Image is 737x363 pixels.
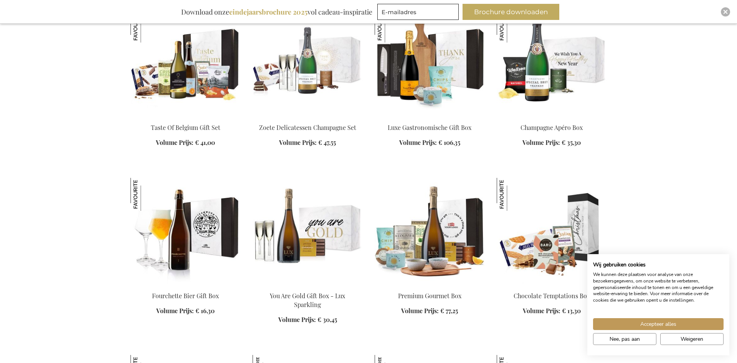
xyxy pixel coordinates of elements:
button: Pas cookie voorkeuren aan [593,333,656,345]
a: Volume Prijs: € 77,25 [401,307,458,315]
a: You Are Gold Gift Box - Lux Sparkling [253,282,362,289]
div: Close [721,7,730,16]
h2: Wij gebruiken cookies [593,261,724,268]
span: € 13,30 [562,307,581,315]
button: Brochure downloaden [463,4,559,20]
a: Volume Prijs: € 35,30 [522,138,581,147]
a: Premium Gourmet Box [375,282,484,289]
a: Fourchette Bier Gift Box [152,292,219,300]
span: € 77,25 [440,307,458,315]
span: Volume Prijs: [156,138,193,146]
img: Chocolate Temptations Box [497,178,606,285]
img: Champagne Apéro Box [497,10,530,43]
a: Premium Gourmet Box [398,292,461,300]
span: Weigeren [681,335,703,343]
span: Volume Prijs: [156,307,194,315]
span: Volume Prijs: [399,138,437,146]
a: Taste Of Belgium Gift Set Taste Of Belgium Gift Set [131,114,240,121]
button: Accepteer alle cookies [593,318,724,330]
a: Fourchette Beer Gift Box Fourchette Bier Gift Box [131,282,240,289]
span: € 106,35 [438,138,460,146]
span: € 16,30 [195,307,215,315]
span: Volume Prijs: [522,138,560,146]
span: € 47,55 [318,138,336,146]
p: We kunnen deze plaatsen voor analyse van onze bezoekersgegevens, om onze website te verbeteren, g... [593,271,724,304]
span: Accepteer alles [640,320,676,328]
a: Volume Prijs: € 30,45 [278,315,337,324]
a: Volume Prijs: € 13,30 [523,307,581,315]
img: Champagne Apéro Box [497,10,606,117]
span: Volume Prijs: [401,307,439,315]
form: marketing offers and promotions [377,4,461,22]
span: Nee, pas aan [610,335,640,343]
a: Volume Prijs: € 41,00 [156,138,215,147]
a: Volume Prijs: € 47,55 [279,138,336,147]
a: Taste Of Belgium Gift Set [151,123,220,131]
a: You Are Gold Gift Box - Lux Sparkling [270,292,345,309]
span: Volume Prijs: [523,307,560,315]
img: Luxury Culinary Gift Box [375,10,484,117]
a: Sweet Delights Champagne Set [253,114,362,121]
a: Volume Prijs: € 106,35 [399,138,460,147]
span: Volume Prijs: [278,315,316,324]
span: € 30,45 [317,315,337,324]
img: Taste Of Belgium Gift Set [131,10,240,117]
button: Alle cookies weigeren [660,333,724,345]
a: Volume Prijs: € 16,30 [156,307,215,315]
img: Fourchette Bier Gift Box [131,178,164,211]
img: Close [723,10,728,14]
span: Volume Prijs: [279,138,317,146]
img: Sweet Delights Champagne Set [253,10,362,117]
a: Luxury Culinary Gift Box Luxe Gastronomische Gift Box [375,114,484,121]
img: Taste Of Belgium Gift Set [131,10,164,43]
input: E-mailadres [377,4,459,20]
span: € 41,00 [195,138,215,146]
img: Luxe Gastronomische Gift Box [375,10,408,43]
img: You Are Gold Gift Box - Lux Sparkling [253,178,362,285]
a: Luxe Gastronomische Gift Box [388,123,471,131]
img: Fourchette Beer Gift Box [131,178,240,285]
div: Download onze vol cadeau-inspiratie [178,4,376,20]
span: € 35,30 [562,138,581,146]
a: Chocolate Temptations Box Chocolate Temptations Box [497,282,606,289]
a: Chocolate Temptations Box [514,292,590,300]
a: Champagne Apéro Box Champagne Apéro Box [497,114,606,121]
a: Zoete Delicatessen Champagne Set [259,123,356,131]
a: Champagne Apéro Box [521,123,583,131]
img: Chocolate Temptations Box [497,178,530,211]
b: eindejaarsbrochure 2025 [229,7,307,16]
img: Premium Gourmet Box [375,178,484,285]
